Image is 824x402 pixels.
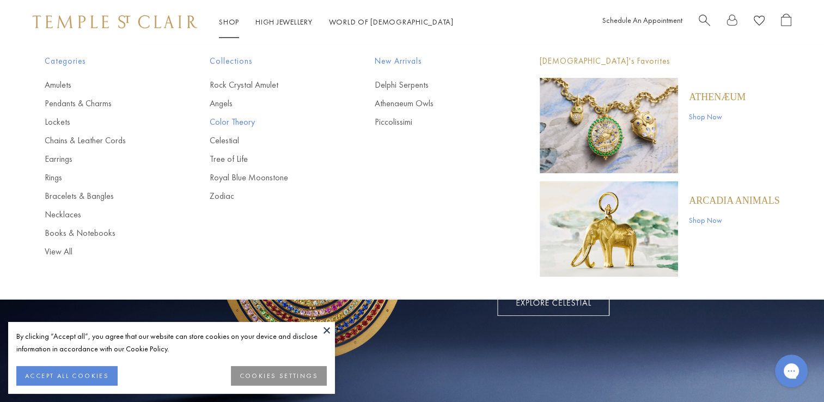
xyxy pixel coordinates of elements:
[329,17,454,27] a: World of [DEMOGRAPHIC_DATA]World of [DEMOGRAPHIC_DATA]
[689,194,780,206] a: ARCADIA ANIMALS
[45,116,166,128] a: Lockets
[45,135,166,147] a: Chains & Leather Cords
[255,17,313,27] a: High JewelleryHigh Jewellery
[770,351,813,391] iframe: Gorgias live chat messenger
[219,17,239,27] a: ShopShop
[231,366,327,386] button: COOKIES SETTINGS
[689,111,746,123] a: Shop Now
[16,330,327,355] div: By clicking “Accept all”, you agree that our website can store cookies on your device and disclos...
[689,214,780,226] a: Shop Now
[45,54,166,68] span: Categories
[689,91,746,103] a: Athenæum
[45,79,166,91] a: Amulets
[210,54,331,68] span: Collections
[375,116,496,128] a: Piccolissimi
[699,14,710,31] a: Search
[210,98,331,109] a: Angels
[45,98,166,109] a: Pendants & Charms
[540,54,780,68] p: [DEMOGRAPHIC_DATA]'s Favorites
[45,153,166,165] a: Earrings
[375,54,496,68] span: New Arrivals
[33,15,197,28] img: Temple St. Clair
[45,227,166,239] a: Books & Notebooks
[210,153,331,165] a: Tree of Life
[210,135,331,147] a: Celestial
[45,172,166,184] a: Rings
[45,209,166,221] a: Necklaces
[45,190,166,202] a: Bracelets & Bangles
[210,116,331,128] a: Color Theory
[210,190,331,202] a: Zodiac
[781,14,791,31] a: Open Shopping Bag
[210,172,331,184] a: Royal Blue Moonstone
[45,246,166,258] a: View All
[602,15,682,25] a: Schedule An Appointment
[210,79,331,91] a: Rock Crystal Amulet
[375,79,496,91] a: Delphi Serpents
[754,14,765,31] a: View Wishlist
[16,366,118,386] button: ACCEPT ALL COOKIES
[375,98,496,109] a: Athenaeum Owls
[219,15,454,29] nav: Main navigation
